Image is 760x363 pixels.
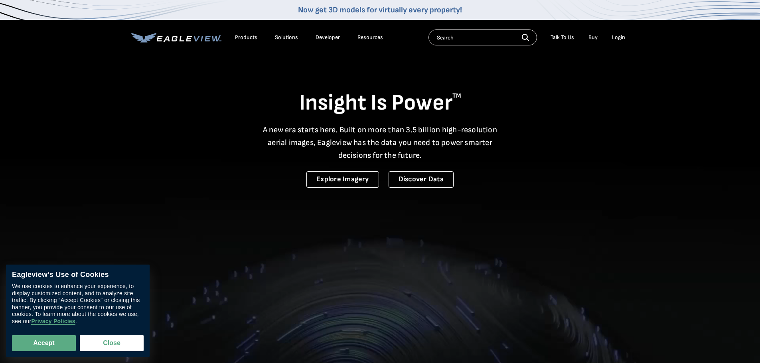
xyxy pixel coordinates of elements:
[389,171,454,188] a: Discover Data
[452,92,461,100] sup: TM
[235,34,257,41] div: Products
[258,124,502,162] p: A new era starts here. Built on more than 3.5 billion high-resolution aerial images, Eagleview ha...
[551,34,574,41] div: Talk To Us
[12,335,76,351] button: Accept
[12,283,144,325] div: We use cookies to enhance your experience, to display customized content, and to analyze site tra...
[588,34,598,41] a: Buy
[306,171,379,188] a: Explore Imagery
[275,34,298,41] div: Solutions
[131,89,629,117] h1: Insight Is Power
[12,271,144,279] div: Eagleview’s Use of Cookies
[316,34,340,41] a: Developer
[428,29,537,45] input: Search
[298,5,462,15] a: Now get 3D models for virtually every property!
[612,34,625,41] div: Login
[357,34,383,41] div: Resources
[31,318,75,325] a: Privacy Policies
[80,335,144,351] button: Close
